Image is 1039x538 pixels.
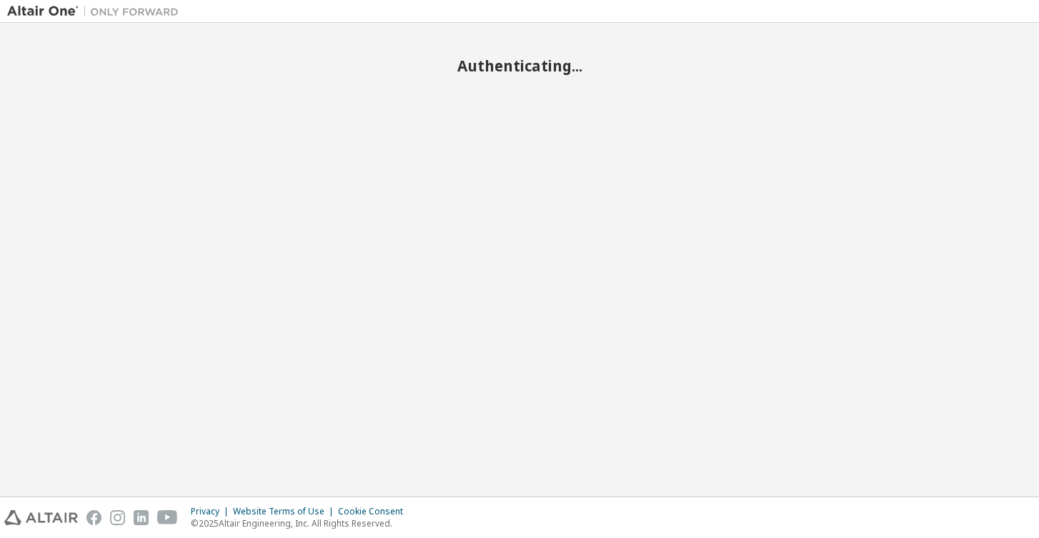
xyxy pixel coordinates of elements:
img: Altair One [7,4,186,19]
img: instagram.svg [110,510,125,525]
p: © 2025 Altair Engineering, Inc. All Rights Reserved. [191,517,412,529]
img: altair_logo.svg [4,510,78,525]
img: facebook.svg [86,510,101,525]
h2: Authenticating... [7,56,1032,75]
img: linkedin.svg [134,510,149,525]
div: Privacy [191,506,233,517]
div: Website Terms of Use [233,506,338,517]
img: youtube.svg [157,510,178,525]
div: Cookie Consent [338,506,412,517]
